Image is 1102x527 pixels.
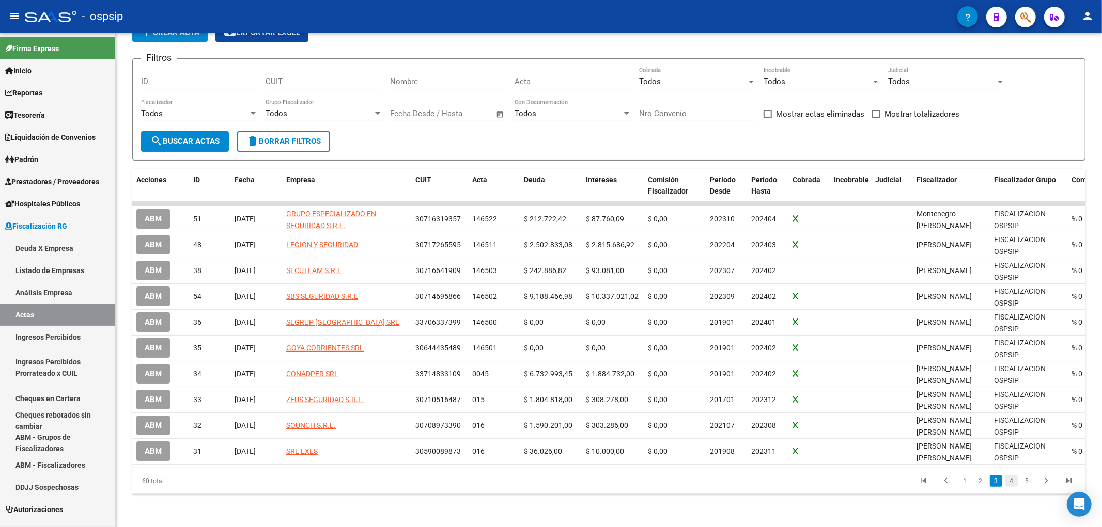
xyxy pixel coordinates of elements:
[193,241,201,249] span: 48
[136,416,170,435] button: ABM
[957,472,973,490] li: page 1
[1072,395,1082,404] span: % 0
[917,344,972,352] span: Thompson Adrian
[141,51,177,65] h3: Filtros
[235,370,256,378] span: [DATE]
[136,364,170,383] button: ABM
[751,447,776,455] span: 202311
[648,175,688,196] span: Comisión Fiscalizador
[141,109,163,118] span: Todos
[830,169,871,203] datatable-header-cell: Incobrable
[468,169,520,203] datatable-header-cell: Acta
[1021,475,1033,487] a: 5
[145,344,162,353] span: ABM
[1005,475,1018,487] a: 4
[751,241,776,249] span: 202403
[1067,492,1092,517] div: Open Intercom Messenger
[888,77,910,86] span: Todos
[776,108,864,120] span: Mostrar actas eliminadas
[1072,292,1082,300] span: % 0
[710,370,735,378] span: 201901
[415,266,461,275] span: 30716641909
[136,286,170,306] button: ABM
[5,154,38,165] span: Padrón
[235,292,256,300] span: [DATE]
[136,261,170,280] button: ABM
[648,215,668,223] span: $ 0,00
[648,447,668,455] span: $ 0,00
[586,241,634,249] span: $ 2.815.686,92
[917,442,972,462] span: zoroza nadia Estefania
[648,292,668,300] span: $ 0,00
[917,416,972,436] span: zoroza nadia Estefania
[973,472,988,490] li: page 2
[415,344,461,352] span: 30644435489
[472,175,487,184] span: Acta
[884,108,959,120] span: Mostrar totalizadores
[472,318,497,326] span: 146500
[1072,421,1082,429] span: % 0
[415,370,461,378] span: 33714833109
[917,175,957,184] span: Fiscalizador
[494,108,506,120] button: Open calendar
[751,292,776,300] span: 202402
[235,215,256,223] span: [DATE]
[235,344,256,352] span: [DATE]
[1072,344,1082,352] span: % 0
[524,292,572,300] span: $ 9.188.466,98
[1072,266,1082,275] span: % 0
[524,175,545,184] span: Deuda
[145,215,162,224] span: ABM
[644,169,706,203] datatable-header-cell: Comisión Fiscalizador
[286,447,318,455] span: SRL EXES
[235,241,256,249] span: [DATE]
[994,261,1046,281] span: FISCALIZACION OSPSIP
[8,10,21,22] mat-icon: menu
[586,421,628,429] span: $ 303.286,00
[974,475,987,487] a: 2
[747,169,788,203] datatable-header-cell: Período Hasta
[235,318,256,326] span: [DATE]
[390,109,432,118] input: Fecha inicio
[988,472,1004,490] li: page 3
[132,468,321,494] div: 60 total
[5,87,42,99] span: Reportes
[246,135,259,147] mat-icon: delete
[136,235,170,254] button: ABM
[1081,10,1094,22] mat-icon: person
[586,318,606,326] span: $ 0,00
[586,292,639,300] span: $ 10.337.021,02
[224,28,300,37] span: Exportar EXCEL
[1072,318,1082,326] span: % 0
[751,175,777,196] span: Período Hasta
[917,241,972,249] span: Thompson Adrian
[586,215,624,223] span: $ 87.760,09
[751,370,776,378] span: 202402
[710,421,735,429] span: 202107
[141,28,199,37] span: Crear Acta
[286,210,376,230] span: GRUPO ESPECIALIZADO EN SEGURIDAD S.R.L.
[472,421,485,429] span: 016
[913,475,933,487] a: go to first page
[145,266,162,276] span: ABM
[586,344,606,352] span: $ 0,00
[286,344,364,352] span: GOYA CORRIENTES SRL
[917,210,972,230] span: Montenegro Rodolfo Edgardo
[710,292,735,300] span: 202309
[520,169,582,203] datatable-header-cell: Deuda
[710,344,735,352] span: 201901
[286,421,336,429] span: SOUNCH S.R.L.
[710,175,736,196] span: Período Desde
[5,43,59,54] span: Firma Express
[82,5,123,28] span: - ospsip
[193,344,201,352] span: 35
[648,266,668,275] span: $ 0,00
[994,442,1046,462] span: FISCALIZACION OSPSIP
[994,364,1046,385] span: FISCALIZACION OSPSIP
[764,77,785,86] span: Todos
[235,447,256,455] span: [DATE]
[5,176,99,187] span: Prestadores / Proveedores
[193,370,201,378] span: 34
[994,390,1046,410] span: FISCALIZACION OSPSIP
[246,137,321,146] span: Borrar Filtros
